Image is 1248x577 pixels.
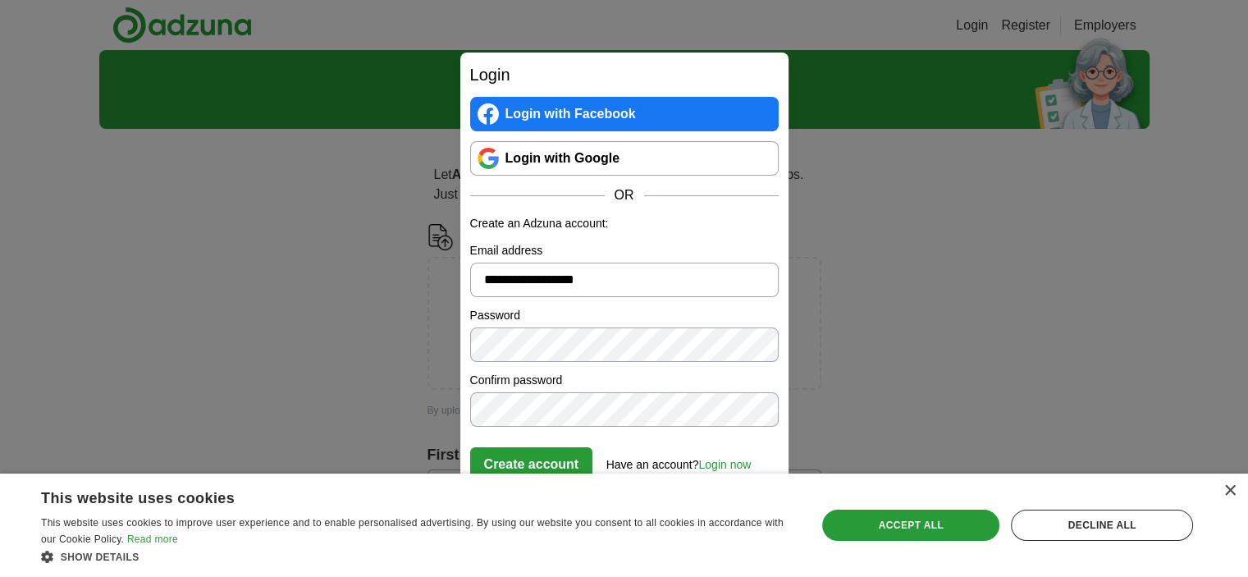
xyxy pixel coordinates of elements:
[1223,485,1236,497] div: Close
[470,97,779,131] a: Login with Facebook
[470,215,779,232] p: Create an Adzuna account:
[41,548,793,565] div: Show details
[470,62,779,87] h2: Login
[470,141,779,176] a: Login with Google
[470,372,779,389] label: Confirm password
[606,446,752,474] div: Have an account?
[605,185,644,205] span: OR
[41,483,752,508] div: This website uses cookies
[698,458,751,471] a: Login now
[1011,510,1193,541] div: Decline all
[470,242,779,259] label: Email address
[61,552,139,563] span: Show details
[470,307,779,324] label: Password
[822,510,999,541] div: Accept all
[127,533,178,545] a: Read more, opens a new window
[470,447,593,482] button: Create account
[41,517,784,545] span: This website uses cookies to improve user experience and to enable personalised advertising. By u...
